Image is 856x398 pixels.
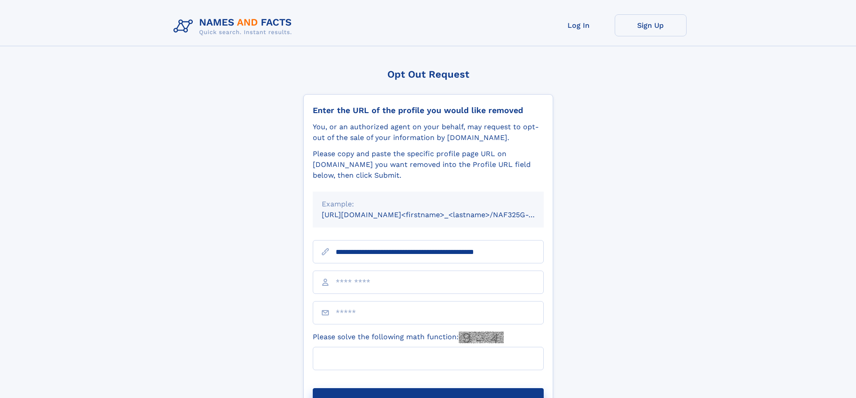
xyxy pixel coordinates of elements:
div: Opt Out Request [303,69,553,80]
div: Please copy and paste the specific profile page URL on [DOMAIN_NAME] you want removed into the Pr... [313,149,544,181]
div: You, or an authorized agent on your behalf, may request to opt-out of the sale of your informatio... [313,122,544,143]
label: Please solve the following math function: [313,332,504,343]
a: Log In [543,14,615,36]
div: Example: [322,199,535,210]
small: [URL][DOMAIN_NAME]<firstname>_<lastname>/NAF325G-xxxxxxxx [322,210,561,219]
img: Logo Names and Facts [170,14,299,39]
a: Sign Up [615,14,687,36]
div: Enter the URL of the profile you would like removed [313,105,544,115]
